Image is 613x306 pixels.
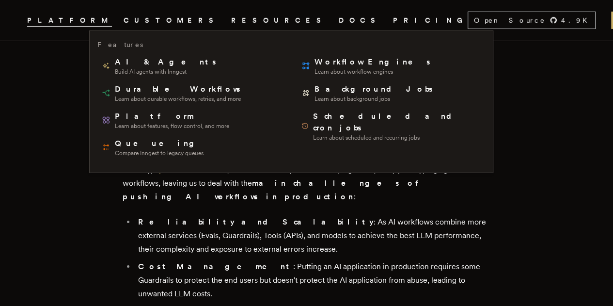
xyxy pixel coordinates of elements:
[115,68,218,76] span: Build AI agents with Inngest
[97,52,285,80] a: AI & AgentsBuild AI agents with Inngest
[474,16,546,25] span: Open Source
[297,52,485,80] a: Workflow EnginesLearn about workflow engines
[115,122,229,130] span: Learn about features, flow control, and more
[123,178,434,201] strong: main challenges of pushing AI workflows in production
[314,83,434,95] span: Background Jobs
[115,83,242,95] span: Durable Workflows
[313,134,481,142] span: Learn about scheduled and recurring jobs
[561,16,593,25] span: 4.9 K
[135,215,491,256] li: : As AI workflows combine more external services (Evals, Guardrails), Tools (APIs), and models to...
[138,217,374,226] strong: Reliability and Scalability
[115,149,204,157] span: Compare Inngest to legacy queues
[115,111,229,122] span: Platform
[314,68,432,76] span: Learn about workflow engines
[314,56,432,68] span: Workflow Engines
[124,15,220,27] a: CUSTOMERS
[339,15,381,27] a: DOCS
[97,107,285,134] a: PlatformLearn about features, flow control, and more
[27,15,112,27] button: PLATFORM
[297,80,485,107] a: Background JobsLearn about background jobs
[231,15,327,27] button: RESOURCES
[153,165,211,174] a: OpenAI's swarm
[393,15,468,27] a: PRICING
[135,260,491,301] li: : Putting an AI application in production requires some Guardrails to protect the end users but d...
[115,138,204,149] span: Queueing
[313,111,481,134] span: Scheduled and cron jobs
[97,80,285,107] a: Durable WorkflowsLearn about durable workflows, retries, and more
[97,134,285,161] a: QueueingCompare Inngest to legacy queues
[115,56,218,68] span: AI & Agents
[115,95,242,103] span: Learn about durable workflows, retries, and more
[314,95,434,103] span: Learn about background jobs
[97,39,143,50] h3: Features
[138,262,293,271] strong: Cost Management
[297,107,485,145] a: Scheduled and cron jobsLearn about scheduled and recurring jobs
